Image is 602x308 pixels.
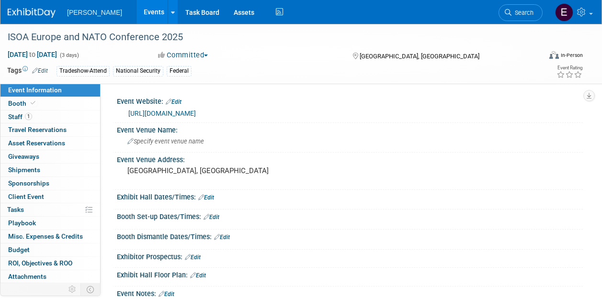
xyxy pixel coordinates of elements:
span: Travel Reservations [8,126,67,133]
span: Asset Reservations [8,139,65,147]
div: In-Person [560,52,583,59]
a: Edit [198,194,214,201]
a: Misc. Expenses & Credits [0,230,100,243]
div: Exhibitor Prospectus: [117,250,583,262]
a: Shipments [0,164,100,176]
div: Event Rating [557,66,582,70]
span: Playbook [8,219,36,227]
div: Tradeshow-Attend [57,66,110,76]
a: Edit [185,254,201,261]
a: Client Event [0,190,100,203]
a: Edit [214,234,230,241]
span: Booth [8,99,37,107]
img: Emy Volk [555,3,573,22]
div: Event Venue Address: [117,153,583,165]
td: Personalize Event Tab Strip [64,283,81,296]
div: Event Venue Name: [117,123,583,135]
a: Edit [32,67,48,74]
span: [DATE] [DATE] [7,50,57,59]
span: to [28,51,37,58]
a: Event Information [0,84,100,97]
td: Toggle Event Tabs [81,283,101,296]
span: Misc. Expenses & Credits [8,232,83,240]
span: 1 [25,113,32,120]
span: Event Information [8,86,62,94]
span: ROI, Objectives & ROO [8,259,72,267]
div: National Security [113,66,163,76]
span: Specify event venue name [127,138,204,145]
a: [URL][DOMAIN_NAME] [128,110,196,117]
div: ISOA Europe and NATO Conference 2025 [4,29,534,46]
span: Shipments [8,166,40,174]
button: Committed [155,50,212,60]
span: Budget [8,246,30,253]
span: [PERSON_NAME] [67,9,122,16]
span: (3 days) [59,52,79,58]
span: [GEOGRAPHIC_DATA], [GEOGRAPHIC_DATA] [360,53,479,60]
span: Attachments [8,273,46,280]
i: Booth reservation complete [31,100,35,106]
div: Event Format [499,50,583,64]
a: Attachments [0,270,100,283]
a: Sponsorships [0,177,100,190]
a: Travel Reservations [0,123,100,136]
span: Staff [8,113,32,121]
a: Budget [0,243,100,256]
a: ROI, Objectives & ROO [0,257,100,270]
div: Exhibit Hall Floor Plan: [117,268,583,280]
a: Booth [0,97,100,110]
img: Format-Inperson.png [549,51,559,59]
a: Edit [204,214,219,220]
a: Staff1 [0,110,100,123]
a: Playbook [0,217,100,230]
span: Sponsorships [8,179,49,187]
div: Federal [167,66,192,76]
a: Edit [166,99,182,105]
a: Giveaways [0,150,100,163]
span: Giveaways [8,153,39,160]
a: Asset Reservations [0,137,100,150]
div: Booth Dismantle Dates/Times: [117,230,583,242]
span: Search [511,9,534,16]
span: Tasks [7,206,24,213]
a: Edit [190,272,206,279]
a: Edit [159,291,174,297]
td: Tags [7,66,48,77]
div: Event Notes: [117,286,583,299]
a: Search [499,4,543,21]
span: Client Event [8,193,44,200]
pre: [GEOGRAPHIC_DATA], [GEOGRAPHIC_DATA] [127,166,300,175]
div: Event Website: [117,94,583,107]
a: Tasks [0,203,100,216]
img: ExhibitDay [8,8,56,18]
div: Booth Set-up Dates/Times: [117,209,583,222]
div: Exhibit Hall Dates/Times: [117,190,583,202]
